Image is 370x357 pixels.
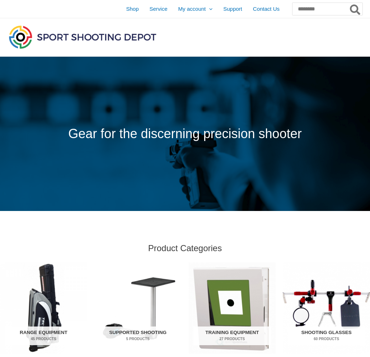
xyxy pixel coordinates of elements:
mark: 60 Products [288,336,365,342]
h2: Shooting Glasses [288,327,365,345]
a: Visit product category Shooting Glasses [283,262,370,354]
p: Gear for the discerning precision shooter [22,122,348,146]
mark: 45 Products [5,336,83,342]
mark: 5 Products [99,336,177,342]
img: Shooting Glasses [283,262,370,354]
h2: Range Equipment [5,327,83,345]
img: Supported Shooting [94,262,182,354]
h2: Supported Shooting [99,327,177,345]
img: Training Equipment [189,262,276,354]
h2: Training Equipment [193,327,271,345]
img: Sport Shooting Depot [7,24,158,50]
a: Visit product category Supported Shooting [94,262,182,354]
button: Search [348,3,362,15]
a: Visit product category Training Equipment [189,262,276,354]
mark: 27 Products [193,336,271,342]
